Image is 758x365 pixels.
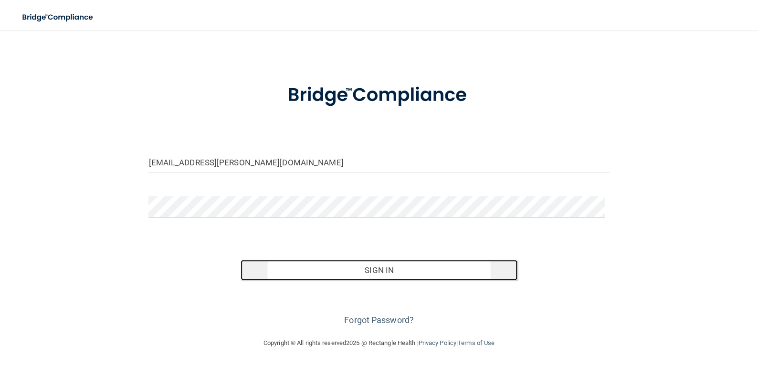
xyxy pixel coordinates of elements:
a: Forgot Password? [344,315,414,325]
a: Privacy Policy [418,339,456,346]
img: bridge_compliance_login_screen.278c3ca4.svg [14,8,102,27]
input: Email [148,152,609,173]
a: Terms of Use [458,339,495,346]
img: bridge_compliance_login_screen.278c3ca4.svg [268,71,490,120]
div: Copyright © All rights reserved 2025 @ Rectangle Health | | [205,328,553,358]
button: Sign In [241,260,517,281]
